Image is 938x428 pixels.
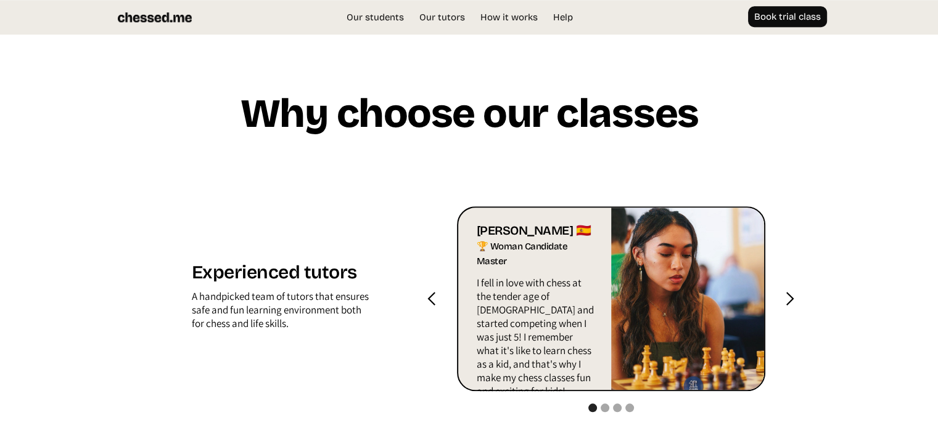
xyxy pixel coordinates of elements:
a: Help [547,11,579,23]
p: I fell in love with chess at the tender age of [DEMOGRAPHIC_DATA] and started competing when I wa... [477,276,596,404]
div: 🏆 Woman Candidate Master [477,239,596,270]
a: Our tutors [413,11,471,23]
div: Show slide 1 of 4 [588,403,597,412]
div: Show slide 2 of 4 [601,403,609,412]
a: Book trial class [748,6,827,27]
div: [PERSON_NAME] 🇪🇸 [477,223,596,239]
a: How it works [474,11,544,23]
div: previous slide [408,206,457,391]
div: next slide [765,206,815,391]
h1: Experienced tutors [192,261,369,289]
h1: Why choose our classes [240,92,699,145]
div: 1 of 4 [457,206,765,391]
a: Our students [340,11,410,23]
div: A handpicked team of tutors that ensures safe and fun learning environment both for chess and lif... [192,289,369,336]
div: Show slide 3 of 4 [613,403,622,412]
div: carousel [457,206,765,391]
div: Show slide 4 of 4 [625,403,634,412]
